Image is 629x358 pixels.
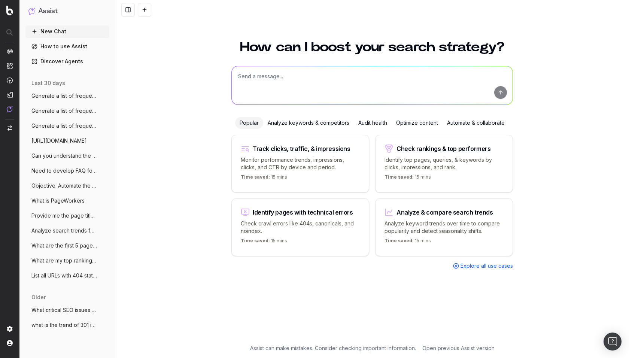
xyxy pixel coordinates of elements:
[25,304,109,316] button: What critical SEO issues need my attenti
[25,105,109,117] button: Generate a list of frequently asked ques
[31,122,97,130] span: Generate a list of frequently asked ques
[7,48,13,54] img: Analytics
[241,238,287,247] p: 15 mins
[241,156,360,171] p: Monitor performance trends, impressions, clicks, and CTR by device and period.
[31,321,97,329] span: what is the trend of 301 in last 3 month
[385,174,414,180] span: Time saved:
[25,165,109,177] button: Need to develop FAQ for a page
[25,270,109,282] button: List all URLs with 404 status code from
[31,272,97,279] span: List all URLs with 404 status code from
[38,6,58,16] h1: Assist
[31,79,65,87] span: last 30 days
[443,117,509,129] div: Automate & collaborate
[354,117,392,129] div: Audit health
[392,117,443,129] div: Optimize content
[241,220,360,235] p: Check crawl errors like 404s, canonicals, and noindex.
[31,107,97,115] span: Generate a list of frequently asked ques
[385,156,504,171] p: Identify top pages, queries, & keywords by clicks, impressions, and rank.
[31,242,97,249] span: What are the first 5 pages ranking for '
[7,106,13,112] img: Assist
[7,340,13,346] img: My account
[31,182,97,189] span: Objective: Automate the extraction, gene
[253,146,350,152] div: Track clicks, traffic, & impressions
[31,152,97,160] span: Can you understand the below page: https
[7,125,12,131] img: Switch project
[422,345,495,352] a: Open previous Assist version
[7,77,13,84] img: Activation
[396,209,493,215] div: Analyze & compare search trends
[241,238,270,243] span: Time saved:
[31,197,85,204] span: What is PageWorkers
[25,40,109,52] a: How to use Assist
[453,262,513,270] a: Explore all use cases
[25,135,109,147] button: [URL][DOMAIN_NAME]
[250,345,416,352] p: Assist can make mistakes. Consider checking important information.
[31,92,97,100] span: Generate a list of frequently asked ques
[604,333,622,351] div: Open Intercom Messenger
[31,227,97,234] span: Analyze search trends for: housing and 9
[25,90,109,102] button: Generate a list of frequently asked ques
[231,40,513,54] h1: How can I boost your search strategy?
[396,146,491,152] div: Check rankings & top performers
[25,55,109,67] a: Discover Agents
[31,306,97,314] span: What critical SEO issues need my attenti
[25,210,109,222] button: Provide me the page title and a table of
[25,319,109,331] button: what is the trend of 301 in last 3 month
[25,255,109,267] button: What are my top ranking pages?
[25,150,109,162] button: Can you understand the below page: https
[25,25,109,37] button: New Chat
[28,6,106,16] button: Assist
[263,117,354,129] div: Analyze keywords & competitors
[25,180,109,192] button: Objective: Automate the extraction, gene
[385,238,431,247] p: 15 mins
[385,220,504,235] p: Analyze keyword trends over time to compare popularity and detect seasonality shifts.
[241,174,270,180] span: Time saved:
[385,238,414,243] span: Time saved:
[235,117,263,129] div: Popular
[7,326,13,332] img: Setting
[31,137,87,145] span: [URL][DOMAIN_NAME]
[31,257,97,264] span: What are my top ranking pages?
[25,120,109,132] button: Generate a list of frequently asked ques
[25,195,109,207] button: What is PageWorkers
[25,225,109,237] button: Analyze search trends for: housing and 9
[241,174,287,183] p: 15 mins
[6,6,13,15] img: Botify logo
[253,209,353,215] div: Identify pages with technical errors
[385,174,431,183] p: 15 mins
[7,63,13,69] img: Intelligence
[31,167,97,175] span: Need to develop FAQ for a page
[25,240,109,252] button: What are the first 5 pages ranking for '
[461,262,513,270] span: Explore all use cases
[31,294,46,301] span: older
[7,92,13,98] img: Studio
[28,7,35,15] img: Assist
[31,212,97,219] span: Provide me the page title and a table of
